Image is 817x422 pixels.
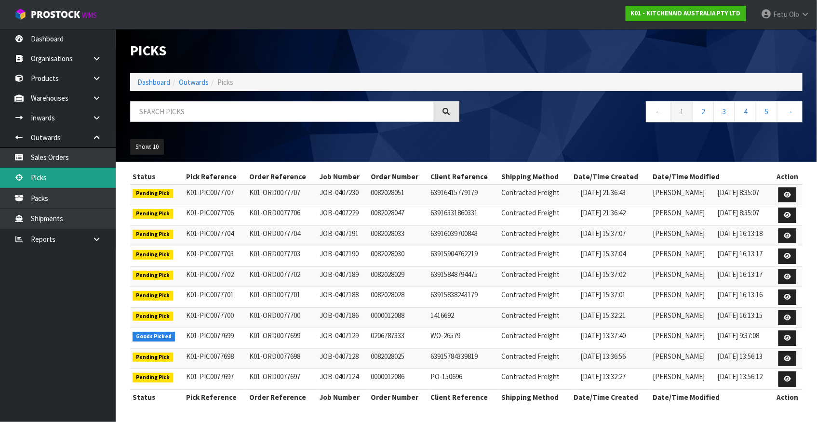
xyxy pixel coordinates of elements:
td: 63916331860331 [429,205,499,226]
td: [DATE] 15:32:21 [578,307,650,328]
td: PO-150696 [429,369,499,390]
img: cube-alt.png [14,8,27,20]
th: Client Reference [429,169,499,185]
td: K01-PIC0077702 [184,266,247,287]
span: Pending Pick [133,250,173,260]
td: 0082028025 [368,348,428,369]
td: 0000012086 [368,369,428,390]
td: 63915848794475 [429,266,499,287]
button: Show: 10 [130,139,164,155]
td: [PERSON_NAME] [650,287,715,308]
span: Pending Pick [133,189,173,198]
td: K01-ORD0077707 [247,185,317,205]
td: [DATE] 15:37:02 [578,266,650,287]
span: Contracted Freight [502,290,560,299]
td: [DATE] 16:13:15 [715,307,773,328]
span: Olo [789,10,799,19]
td: [DATE] 21:36:42 [578,205,650,226]
a: Dashboard [137,78,170,87]
td: K01-ORD0077700 [247,307,317,328]
th: Status [130,389,184,405]
small: WMS [82,11,97,20]
span: Picks [217,78,233,87]
a: 5 [756,101,777,122]
td: 0082028028 [368,287,428,308]
span: Contracted Freight [502,270,560,279]
h1: Picks [130,43,459,59]
td: [PERSON_NAME] [650,369,715,390]
td: 1416692 [429,307,499,328]
input: Search picks [130,101,434,122]
th: Order Reference [247,169,317,185]
td: [DATE] 13:56:12 [715,369,773,390]
td: K01-ORD0077703 [247,246,317,267]
td: 0082028029 [368,266,428,287]
td: K01-ORD0077706 [247,205,317,226]
td: [PERSON_NAME] [650,205,715,226]
td: [DATE] 13:36:56 [578,348,650,369]
td: JOB-0407186 [317,307,368,328]
th: Shipping Method [499,169,571,185]
td: 63916039700843 [429,225,499,246]
th: Action [772,389,803,405]
td: [DATE] 16:13:18 [715,225,773,246]
td: K01-ORD0077701 [247,287,317,308]
span: Pending Pick [133,209,173,219]
th: Job Number [317,169,368,185]
th: Date/Time Modified [650,169,772,185]
td: K01-PIC0077697 [184,369,247,390]
td: [PERSON_NAME] [650,185,715,205]
td: K01-ORD0077697 [247,369,317,390]
td: [DATE] 15:37:07 [578,225,650,246]
span: Pending Pick [133,271,173,280]
th: Status [130,169,184,185]
a: K01 - KITCHENAID AUSTRALIA PTY LTD [626,6,746,21]
a: ← [646,101,671,122]
span: Contracted Freight [502,311,560,320]
td: [PERSON_NAME] [650,225,715,246]
td: K01-ORD0077702 [247,266,317,287]
td: 0206787333 [368,328,428,349]
span: Pending Pick [133,291,173,301]
td: [DATE] 15:37:04 [578,246,650,267]
td: K01-ORD0077704 [247,225,317,246]
td: 0082028051 [368,185,428,205]
td: JOB-0407230 [317,185,368,205]
th: Date/Time Created [571,389,650,405]
td: 0082028033 [368,225,428,246]
span: Contracted Freight [502,208,560,217]
td: K01-ORD0077699 [247,328,317,349]
a: → [777,101,803,122]
td: 63915784339819 [429,348,499,369]
th: Order Number [368,389,428,405]
td: K01-PIC0077701 [184,287,247,308]
span: Contracted Freight [502,352,560,361]
th: Pick Reference [184,389,247,405]
td: K01-PIC0077698 [184,348,247,369]
td: [PERSON_NAME] [650,266,715,287]
span: Pending Pick [133,312,173,321]
th: Client Reference [429,389,499,405]
td: 0082028030 [368,246,428,267]
span: Pending Pick [133,230,173,239]
span: Contracted Freight [502,331,560,340]
td: [DATE] 13:56:13 [715,348,773,369]
td: [DATE] 8:35:07 [715,205,773,226]
td: [DATE] 13:37:40 [578,328,650,349]
span: Pending Pick [133,373,173,382]
td: K01-PIC0077700 [184,307,247,328]
td: [PERSON_NAME] [650,307,715,328]
th: Order Reference [247,389,317,405]
th: Date/Time Created [571,169,650,185]
a: 3 [713,101,735,122]
td: 63916415779179 [429,185,499,205]
th: Action [772,169,803,185]
nav: Page navigation [474,101,803,125]
span: ProStock [31,8,80,21]
th: Pick Reference [184,169,247,185]
td: 63915838243179 [429,287,499,308]
span: Contracted Freight [502,372,560,381]
span: Goods Picked [133,332,175,342]
td: JOB-0407124 [317,369,368,390]
td: K01-PIC0077704 [184,225,247,246]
